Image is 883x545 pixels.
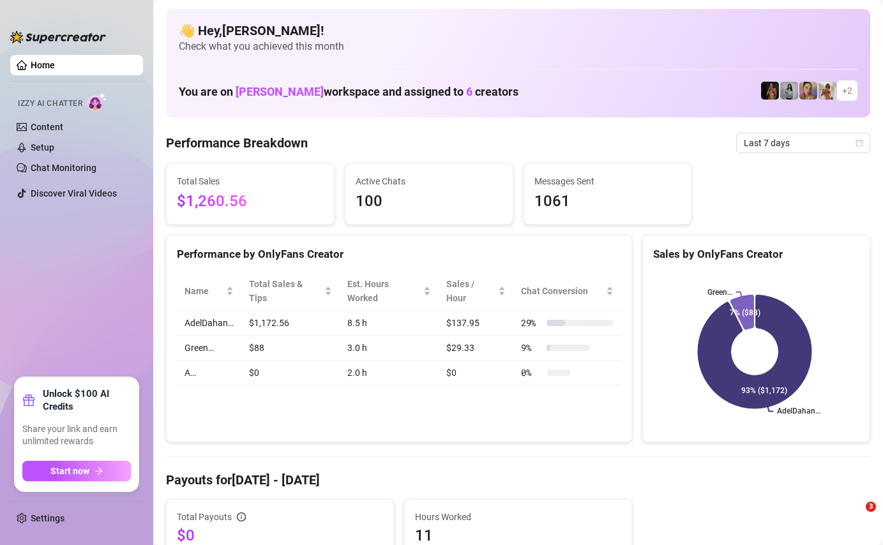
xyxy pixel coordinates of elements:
[777,407,820,416] text: AdelDahan…
[87,93,107,111] img: AI Chatter
[177,336,241,361] td: Green…
[166,134,308,152] h4: Performance Breakdown
[236,85,324,98] span: [PERSON_NAME]
[22,394,35,407] span: gift
[866,502,876,512] span: 3
[241,336,340,361] td: $88
[439,272,513,311] th: Sales / Hour
[185,284,223,298] span: Name
[521,316,541,330] span: 29 %
[31,122,63,132] a: Content
[94,467,103,475] span: arrow-right
[761,82,779,100] img: the_bohema
[856,139,863,147] span: calendar
[177,174,324,188] span: Total Sales
[177,272,241,311] th: Name
[780,82,798,100] img: A
[347,277,421,305] div: Est. Hours Worked
[534,190,681,214] span: 1061
[415,510,621,524] span: Hours Worked
[356,190,502,214] span: 100
[249,277,322,305] span: Total Sales & Tips
[513,272,621,311] th: Chat Conversion
[177,361,241,385] td: A…
[166,471,870,489] h4: Payouts for [DATE] - [DATE]
[534,174,681,188] span: Messages Sent
[50,466,89,476] span: Start now
[31,142,54,153] a: Setup
[31,163,96,173] a: Chat Monitoring
[466,85,472,98] span: 6
[237,512,246,521] span: info-circle
[177,246,621,263] div: Performance by OnlyFans Creator
[18,98,82,110] span: Izzy AI Chatter
[179,40,857,54] span: Check what you achieved this month
[340,361,439,385] td: 2.0 h
[707,288,732,297] text: Green…
[439,336,513,361] td: $29.33
[22,461,131,481] button: Start nowarrow-right
[22,423,131,448] span: Share your link and earn unlimited rewards
[31,513,64,523] a: Settings
[31,60,55,70] a: Home
[819,82,836,100] img: Green
[179,85,518,99] h1: You are on workspace and assigned to creators
[241,361,340,385] td: $0
[842,84,852,98] span: + 2
[10,31,106,43] img: logo-BBDzfeDw.svg
[521,284,603,298] span: Chat Conversion
[521,341,541,355] span: 9 %
[799,82,817,100] img: Cherry
[241,311,340,336] td: $1,172.56
[446,277,495,305] span: Sales / Hour
[439,311,513,336] td: $137.95
[241,272,340,311] th: Total Sales & Tips
[179,22,857,40] h4: 👋 Hey, [PERSON_NAME] !
[177,510,232,524] span: Total Payouts
[653,246,859,263] div: Sales by OnlyFans Creator
[521,366,541,380] span: 0 %
[439,361,513,385] td: $0
[840,502,870,532] iframe: Intercom live chat
[340,311,439,336] td: 8.5 h
[177,311,241,336] td: AdelDahan…
[43,387,131,413] strong: Unlock $100 AI Credits
[744,133,863,153] span: Last 7 days
[31,188,117,198] a: Discover Viral Videos
[356,174,502,188] span: Active Chats
[340,336,439,361] td: 3.0 h
[177,190,324,214] span: $1,260.56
